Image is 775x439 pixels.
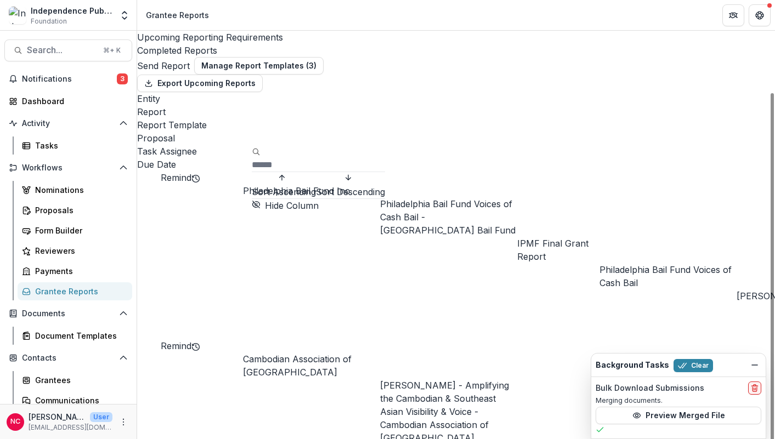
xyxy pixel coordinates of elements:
p: [EMAIL_ADDRESS][DOMAIN_NAME] [29,423,112,432]
div: Task Assignee [137,145,775,158]
div: Due Date [137,158,775,171]
a: Dashboard [4,92,132,110]
span: Sort Ascending [252,185,316,198]
button: Sort Ascending [252,172,316,198]
a: Upcoming Reporting Requirements [137,31,775,44]
button: Remind [161,171,191,184]
div: ⌘ + K [101,44,123,56]
a: Grantees [18,371,132,389]
div: Report [137,105,775,118]
a: Cambodian Association of [GEOGRAPHIC_DATA] [243,354,352,378]
a: Reviewers [18,242,132,260]
div: Grantee Reports [35,286,123,297]
button: Search... [4,39,132,61]
span: Sort Descending [316,185,385,198]
button: Open Contacts [4,349,132,367]
p: Merging documents. [596,396,761,406]
button: Get Help [749,4,771,26]
a: Philadelphia Bail Fund Voices of Cash Bail - [GEOGRAPHIC_DATA] Bail Fund [380,198,516,236]
button: Open Activity [4,115,132,132]
button: Open Workflows [4,159,132,176]
button: Partners [722,4,744,26]
button: Manage Report Templates (3) [194,57,324,75]
div: Report Template [137,118,775,132]
div: Proposal [137,132,775,145]
a: Nominations [18,181,132,199]
button: Send Report [137,59,190,72]
button: Add to friends [191,339,200,352]
div: Grantee Reports [146,9,209,21]
a: Form Builder [18,221,132,240]
div: Document Templates [35,330,123,341]
div: Grantees [35,374,123,386]
span: Activity [22,119,115,128]
span: Contacts [22,354,115,363]
button: Open entity switcher [117,4,132,26]
button: Clear [674,359,713,372]
a: Philadelphia Bail Fund Voices of Cash Bail [599,264,732,288]
a: Payments [18,262,132,280]
div: Reviewers [35,245,123,256]
a: Philadelphia Bail Fund Inc [243,185,350,196]
div: Entity [137,92,775,105]
button: Notifications3 [4,70,132,88]
button: Remind [161,339,191,352]
span: Notifications [22,75,117,84]
a: Grantee Reports [18,282,132,300]
a: Tasks [18,136,132,155]
h2: Bulk Download Submissions [596,384,704,393]
button: Preview Merged File [596,407,761,424]
a: Document Templates [18,327,132,345]
button: Export Upcoming Reports [137,75,263,92]
a: IPMF Final Grant Report [517,238,589,262]
button: Add to friends [191,171,200,184]
span: Documents [22,309,115,318]
span: Search... [27,45,97,55]
div: Dashboard [22,95,123,107]
p: [PERSON_NAME] [29,411,86,423]
button: More [117,415,130,429]
button: Sort Descending [316,172,385,198]
img: Independence Public Media Foundation [9,7,26,24]
h2: Background Tasks [596,361,669,370]
div: Independence Public Media Foundation [31,5,112,16]
a: Proposals [18,201,132,219]
span: Foundation [31,16,67,26]
button: delete [748,381,761,395]
span: 3 [117,73,128,84]
button: Dismiss [748,358,761,372]
div: Nuala Cabral [10,418,20,425]
span: Workflows [22,163,115,173]
a: Completed Reports [137,44,775,57]
button: Open Documents [4,305,132,322]
div: Nominations [35,184,123,196]
div: Payments [35,265,123,277]
nav: breadcrumb [142,7,213,23]
div: Proposals [35,204,123,216]
div: Tasks [35,140,123,151]
a: Communications [18,391,132,409]
p: User [90,412,112,422]
div: Communications [35,395,123,406]
div: Form Builder [35,225,123,236]
button: Hide Column [252,199,319,212]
